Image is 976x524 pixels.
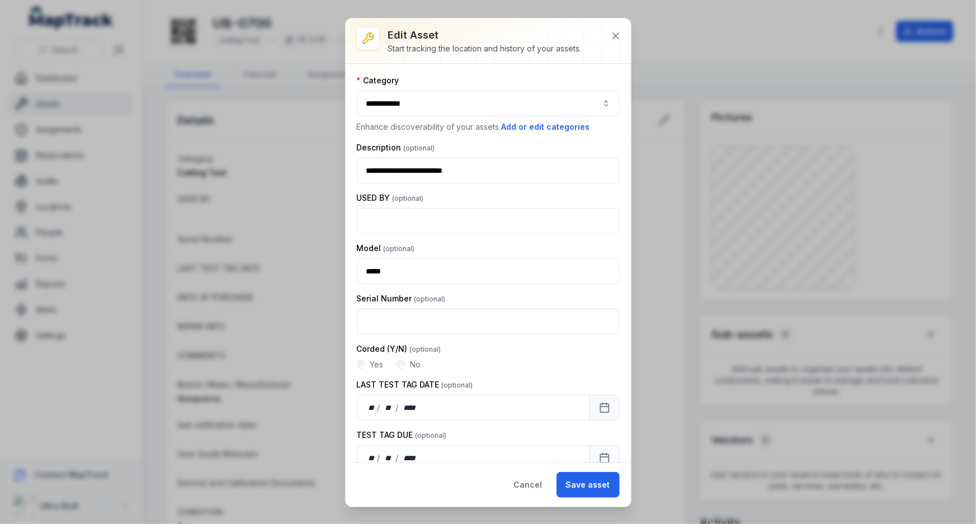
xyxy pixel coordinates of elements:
div: day, [366,402,378,413]
div: year, [400,402,421,413]
div: / [377,402,381,413]
label: Yes [370,359,383,370]
h3: Edit asset [388,27,582,43]
label: USED BY [357,192,424,204]
label: No [410,359,421,370]
label: Model [357,243,415,254]
label: Category [357,75,399,86]
button: Add or edit categories [501,121,591,133]
div: Start tracking the location and history of your assets. [388,43,582,54]
p: Enhance discoverability of your assets. [357,121,620,133]
div: year, [400,452,421,464]
div: / [396,402,400,413]
label: Serial Number [357,293,446,304]
div: month, [381,402,396,413]
button: Calendar [590,445,620,471]
label: Description [357,142,435,153]
div: month, [381,452,396,464]
button: Calendar [590,395,620,421]
button: Save asset [557,472,620,498]
div: / [396,452,400,464]
button: Cancel [504,472,552,498]
div: / [377,452,381,464]
label: Corded (Y/N) [357,343,441,355]
label: TEST TAG DUE [357,429,447,441]
label: LAST TEST TAG DATE [357,379,473,390]
div: day, [366,452,378,464]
